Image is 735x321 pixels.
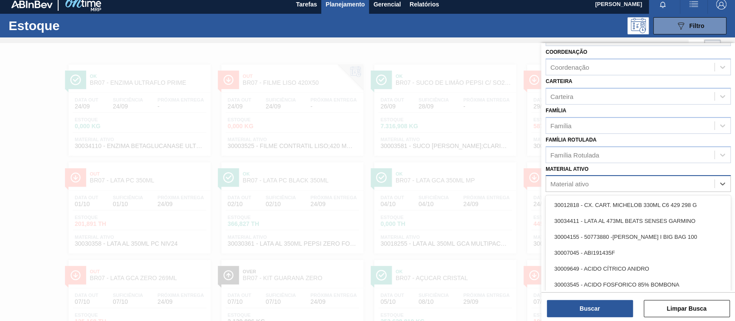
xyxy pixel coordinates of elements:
[689,22,704,29] span: Filtro
[704,40,721,56] div: Visão em Cards
[688,40,704,56] div: Visão em Lista
[550,180,589,188] div: Material ativo
[546,245,731,261] div: 30007045 - ABI191435F
[11,0,53,8] img: TNhmsLtSVTkK8tSr43FrP2fwEKptu5GPRR3wAAAABJRU5ErkJggg==
[550,122,571,129] div: Família
[546,229,731,245] div: 30004155 - 50773880 -[PERSON_NAME] I BIG BAG 100
[546,277,731,293] div: 30003545 - ACIDO FOSFORICO 85% BOMBONA
[546,78,572,84] label: Carteira
[546,166,589,172] label: Material ativo
[550,93,573,100] div: Carteira
[546,49,587,55] label: Coordenação
[653,17,726,34] button: Filtro
[546,261,731,277] div: 30009649 - ACIDO CÍTRICO ANIDRO
[546,137,596,143] label: Família Rotulada
[550,64,589,71] div: Coordenação
[627,17,649,34] div: Pogramando: nenhum usuário selecionado
[9,21,135,31] h1: Estoque
[546,108,566,114] label: Família
[546,213,731,229] div: 30034411 - LATA AL 473ML BEATS SENSES GARMINO
[550,151,599,158] div: Família Rotulada
[546,197,731,213] div: 30012818 - CX. CART. MICHELOB 330ML C6 429 298 G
